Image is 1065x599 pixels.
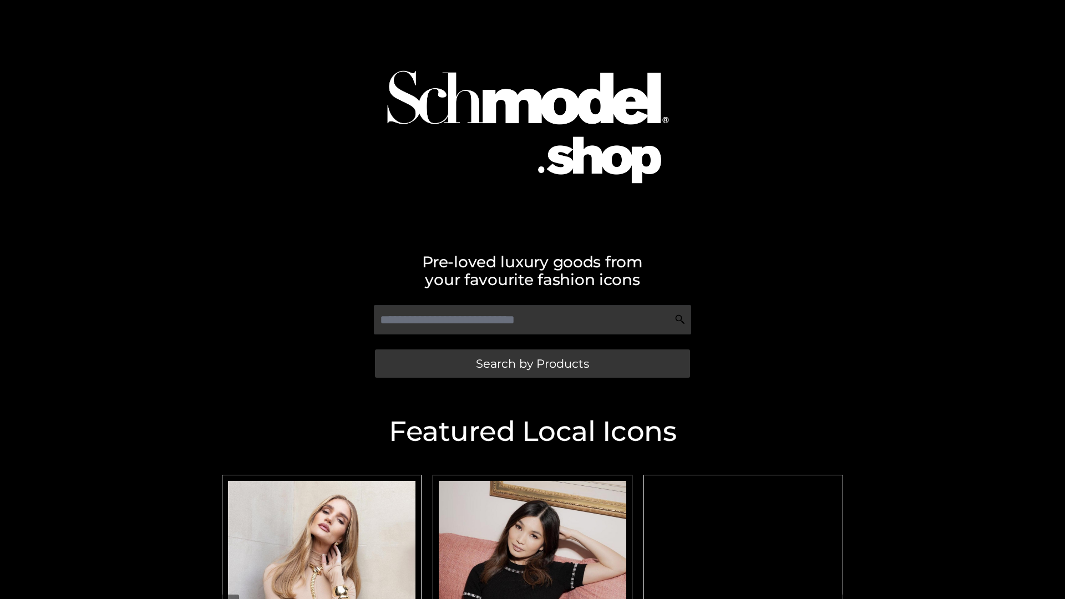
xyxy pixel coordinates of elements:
[375,349,690,378] a: Search by Products
[476,358,589,369] span: Search by Products
[216,418,849,445] h2: Featured Local Icons​
[216,253,849,288] h2: Pre-loved luxury goods from your favourite fashion icons
[674,314,686,325] img: Search Icon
